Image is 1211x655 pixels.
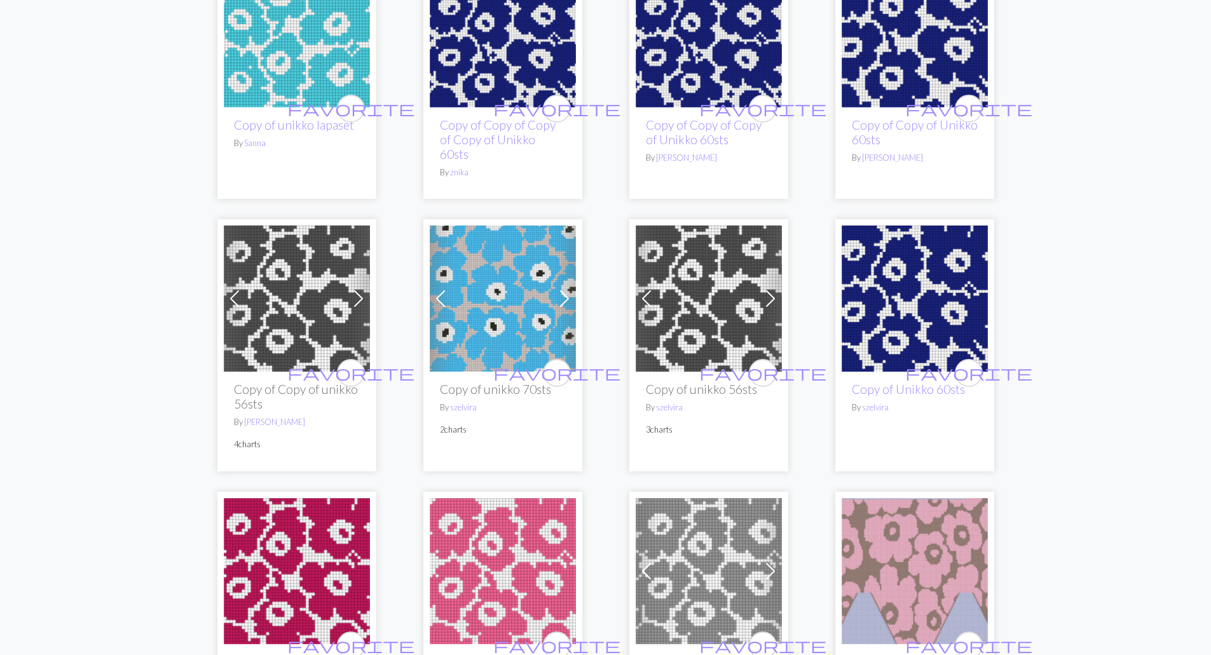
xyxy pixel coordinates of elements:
span: favorite [699,98,826,118]
p: By [852,152,978,164]
a: unikko [636,564,782,576]
span: favorite [493,635,620,655]
span: favorite [287,635,414,655]
button: favourite [543,359,571,387]
a: unikko [224,291,370,303]
a: szelvira [656,402,683,412]
p: 3 charts [646,424,772,436]
button: favourite [337,95,365,123]
a: znika [450,167,469,177]
button: favourite [749,359,777,387]
a: Copy of unikko lapaset [234,118,354,132]
button: favourite [955,95,983,123]
i: favourite [493,96,620,121]
i: favourite [699,96,826,121]
p: By [646,402,772,414]
i: favourite [287,360,414,386]
h2: Copy of unikko 70sts [440,382,566,396]
p: By [440,166,566,179]
a: [PERSON_NAME] [244,417,305,427]
button: favourite [749,95,777,123]
p: By [234,137,360,149]
img: unikko [636,498,782,644]
i: favourite [905,360,1032,386]
img: Unikko [842,226,988,372]
a: unikko.jpg [430,291,576,303]
a: szelvira [450,402,477,412]
i: favourite [905,96,1032,121]
a: Unikko [842,291,988,303]
button: favourite [543,95,571,123]
img: unikko.jpg [430,226,576,372]
span: favorite [287,98,414,118]
p: By [440,402,566,414]
p: 2 charts [440,424,566,436]
a: unikko [636,291,782,303]
a: Copy of Unikko 60sts [852,382,965,396]
a: [PERSON_NAME] [656,152,717,163]
h2: Copy of Copy of unikko 56sts [234,382,360,411]
a: Unikko [430,27,576,39]
p: By [852,402,978,414]
i: favourite [699,360,826,386]
a: pinkki unikko [224,564,370,576]
h2: Copy of unikko 56sts [646,382,772,396]
span: favorite [905,98,1032,118]
a: [PERSON_NAME] [862,152,923,163]
a: oma unikko [842,564,988,576]
a: Copy of Copy of Unikko 60sts [852,118,978,147]
a: unikko lapaset [224,27,370,39]
a: Copy of Copy of Copy of Copy of Unikko 60sts [440,118,556,161]
img: pinkki unikko [224,498,370,644]
a: unikko [430,564,576,576]
a: Copy of Copy of Copy of Unikko 60sts [646,118,762,147]
span: favorite [699,363,826,382]
button: favourite [955,359,983,387]
a: Sanna [244,138,266,148]
i: favourite [493,360,620,386]
i: favourite [287,96,414,121]
img: unikko [224,226,370,372]
a: szelvira [862,402,889,412]
img: unikko [430,498,576,644]
span: favorite [699,635,826,655]
a: Unikko [636,27,782,39]
span: favorite [493,363,620,382]
img: unikko [636,226,782,372]
a: Unikko [842,27,988,39]
span: favorite [287,363,414,382]
span: favorite [493,98,620,118]
span: favorite [905,635,1032,655]
span: favorite [905,363,1032,382]
p: By [646,152,772,164]
img: oma unikko [842,498,988,644]
button: favourite [337,359,365,387]
p: By [234,416,360,428]
p: 4 charts [234,438,360,450]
